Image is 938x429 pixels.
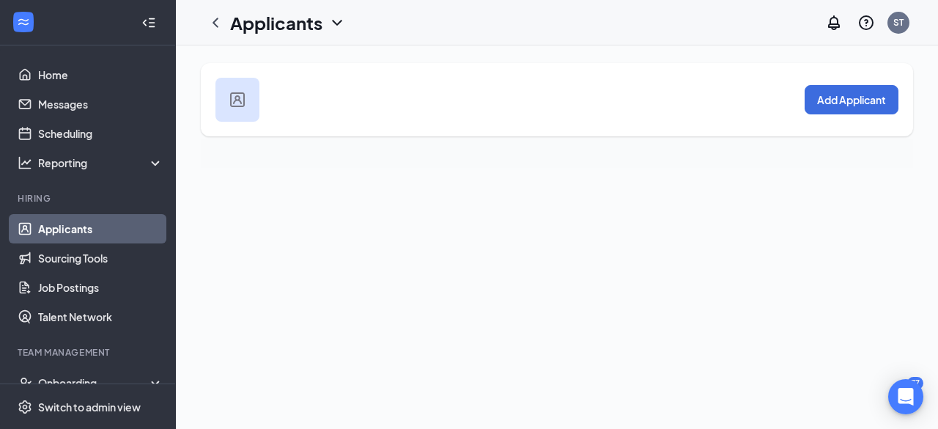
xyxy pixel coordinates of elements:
[893,16,904,29] div: ST
[825,14,843,32] svg: Notifications
[805,85,898,114] button: Add Applicant
[328,14,346,32] svg: ChevronDown
[18,375,32,390] svg: UserCheck
[18,346,160,359] div: Team Management
[18,155,32,170] svg: Analysis
[38,89,163,119] a: Messages
[38,400,141,414] div: Switch to admin view
[857,14,875,32] svg: QuestionInfo
[141,15,156,30] svg: Collapse
[38,60,163,89] a: Home
[207,14,224,32] svg: ChevronLeft
[18,192,160,205] div: Hiring
[16,15,31,29] svg: WorkstreamLogo
[230,10,322,35] h1: Applicants
[38,119,163,148] a: Scheduling
[38,375,151,390] div: Onboarding
[38,243,163,273] a: Sourcing Tools
[230,92,245,107] img: user icon
[907,377,923,389] div: 77
[38,273,163,302] a: Job Postings
[38,302,163,331] a: Talent Network
[18,400,32,414] svg: Settings
[38,155,164,170] div: Reporting
[888,379,923,414] div: Open Intercom Messenger
[38,214,163,243] a: Applicants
